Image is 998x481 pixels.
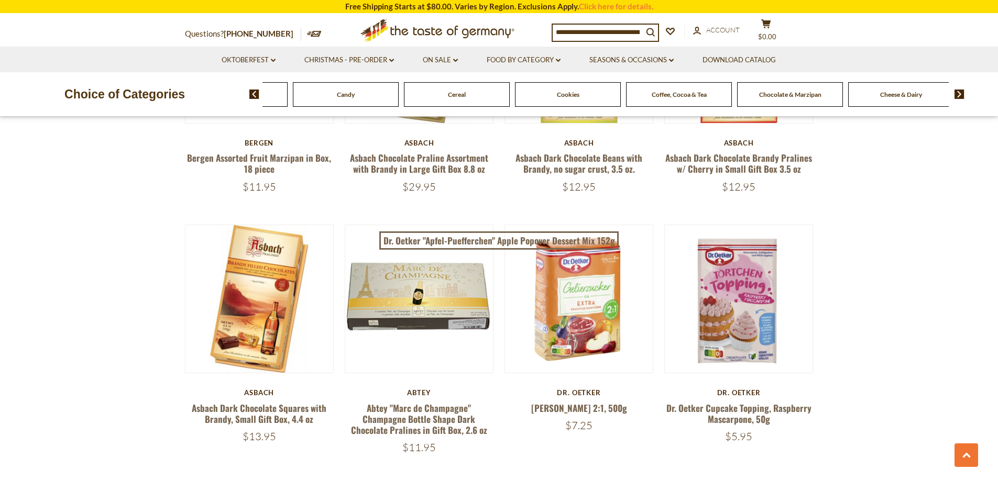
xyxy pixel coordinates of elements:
a: Cheese & Dairy [880,91,922,98]
div: Abtey [345,388,494,397]
div: Asbach [505,139,654,147]
a: Abtey "Marc de Champagne" Champagne Bottle Shape Dark Chocolate Pralines in Gift Box, 2.6 oz [351,401,487,437]
a: Asbach Dark Chocolate Squares with Brandy, Small Gift Box, 4.4 oz [192,401,326,426]
span: $11.95 [402,441,436,454]
img: Dr. Oetker Gelierzucker 2:1, 500g [505,225,653,373]
a: [PHONE_NUMBER] [224,29,293,38]
a: Click here for details. [579,2,653,11]
a: Cookies [557,91,579,98]
div: Asbach [664,139,814,147]
a: Asbach Dark Chocolate Brandy Pralines w/ Cherry in Small Gift Box 3.5 oz [665,151,812,175]
a: Dr. Oetker "Apfel-Puefferchen" Apple Popover Dessert Mix 152g [379,231,619,250]
a: Chocolate & Marzipan [759,91,821,98]
span: Account [706,26,740,34]
a: Oktoberfest [222,54,276,66]
span: $11.95 [243,180,276,193]
a: On Sale [423,54,458,66]
img: Abtey "Marc de Champagne" Champagne Bottle Shape Dark Chocolate Pralines in Gift Box, 2.6 oz [345,225,493,373]
a: Cereal [448,91,466,98]
img: Dr. Oetker Cupcake Topping, Raspberry Mascarpone, 50g [665,225,813,373]
button: $0.00 [751,19,782,45]
a: Asbach Dark Chocolate Beans with Brandy, no sugar crust, 3.5 oz. [516,151,642,175]
a: Christmas - PRE-ORDER [304,54,394,66]
img: previous arrow [249,90,259,99]
img: Asbach Dark Chocolate Squares with Brandy, Small Gift Box, 4.4 oz [185,225,334,373]
span: $29.95 [402,180,436,193]
a: [PERSON_NAME] 2:1, 500g [531,401,627,415]
div: Bergen [185,139,334,147]
span: $13.95 [243,430,276,443]
a: Seasons & Occasions [589,54,674,66]
span: $7.25 [565,419,593,432]
a: Download Catalog [703,54,776,66]
span: $0.00 [758,32,776,41]
a: Bergen Assorted Fruit Marzipan in Box, 18 piece [187,151,331,175]
a: Candy [337,91,355,98]
div: Dr. Oetker [505,388,654,397]
div: Dr. Oetker [664,388,814,397]
span: $12.95 [722,180,755,193]
a: Dr. Oetker Cupcake Topping, Raspberry Mascarpone, 50g [666,401,811,426]
img: next arrow [955,90,964,99]
p: Questions? [185,27,301,41]
a: Coffee, Cocoa & Tea [652,91,707,98]
div: Asbach [345,139,494,147]
span: $12.95 [562,180,596,193]
a: Asbach Chocolate Praline Assortment with Brandy in Large Gift Box 8.8 oz [350,151,488,175]
div: Asbach [185,388,334,397]
a: Food By Category [487,54,561,66]
a: Account [693,25,740,36]
span: $5.95 [725,430,752,443]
